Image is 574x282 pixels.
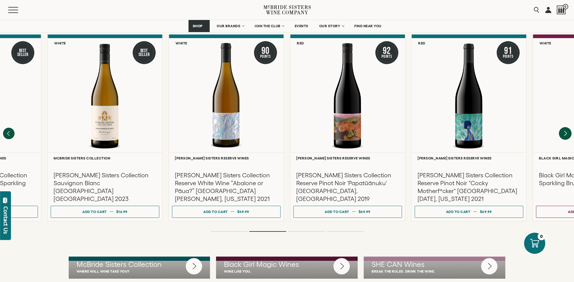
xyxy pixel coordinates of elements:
[372,269,497,273] p: Break the rules. Drink the wine.
[172,206,280,218] button: Add to cart $49.99
[295,24,308,28] span: EVENTS
[559,127,572,140] button: Next
[315,20,348,32] a: OUR STORY
[237,210,249,214] span: $49.99
[192,24,203,28] span: SHOP
[69,257,210,279] a: Liquid error (snippets/component__lazyload-image line 33): height must be a number McBride Sister...
[3,128,15,139] button: Previous
[540,41,551,45] h6: White
[319,24,340,28] span: OUR STORY
[175,156,277,160] h6: [PERSON_NAME] Sisters Reserve Wines
[350,20,385,32] a: FIND NEAR YOU
[446,207,471,216] div: Add to cart
[249,231,286,232] li: Page dot 2
[211,231,248,232] li: Page dot 1
[538,233,545,240] div: 0
[418,156,520,160] h6: [PERSON_NAME] Sisters Reserve Wines
[291,20,312,32] a: EVENTS
[563,4,568,9] span: 0
[189,20,210,32] a: SHOP
[364,257,505,279] a: Liquid error (snippets/component__lazyload-image line 33): height must be a number SHE CAN Wines ...
[77,269,202,273] p: Where will wine take you?
[325,207,349,216] div: Add to cart
[293,206,402,218] button: Add to cart $69.99
[224,259,350,270] h3: Black Girl Magic Wines
[411,34,526,221] a: Red 91 Points McBride Sisters Collection Reserve Pinot Noir "Cocky Motherf*cker" Santa Lucia High...
[418,41,425,45] h6: Red
[203,207,228,216] div: Add to cart
[82,207,107,216] div: Add to cart
[216,257,358,279] a: Liquid error (snippets/component__lazyload-image line 33): height must be a number Black Girl Mag...
[372,259,497,270] h3: SHE CAN Wines
[54,156,156,160] h6: McBride Sisters Collection
[175,171,277,203] h3: [PERSON_NAME] Sisters Collection Reserve White Wine “Abalone or Pāua?” [GEOGRAPHIC_DATA][PERSON_N...
[418,171,520,203] h3: [PERSON_NAME] Sisters Collection Reserve Pinot Noir "Cocky Motherf*cker" [GEOGRAPHIC_DATA][DATE],...
[213,20,248,32] a: OUR BRANDS
[327,231,364,232] li: Page dot 4
[175,41,187,45] h6: White
[54,171,156,203] h3: [PERSON_NAME] Sisters Collection Sauvignon Blanc [GEOGRAPHIC_DATA] [GEOGRAPHIC_DATA] 2023
[288,231,325,232] li: Page dot 3
[116,210,128,214] span: $16.99
[297,41,304,45] h6: Red
[251,20,288,32] a: JOIN THE CLUB
[224,269,350,273] p: Wine like you.
[8,7,30,13] button: Mobile Menu Trigger
[480,210,492,214] span: $69.99
[359,210,371,214] span: $69.99
[51,206,159,218] button: Add to cart $16.99
[296,156,399,160] h6: [PERSON_NAME] Sisters Reserve Wines
[217,24,240,28] span: OUR BRANDS
[47,34,162,221] a: White Best Seller McBride Sisters Collection SauvignonBlanc McBride Sisters Collection [PERSON_NA...
[169,34,284,221] a: White 90 Points McBride Sisters Collection Reserve White Wine [PERSON_NAME] Sisters Reserve Wines...
[254,24,280,28] span: JOIN THE CLUB
[77,259,202,270] h3: McBride Sisters Collection
[415,206,523,218] button: Add to cart $69.99
[354,24,382,28] span: FIND NEAR YOU
[3,206,9,234] div: Contact Us
[54,41,66,45] h6: White
[290,34,405,221] a: Red 92 Points McBride Sisters Collection Reserve Pinot Noir 'Papatūānuku' Central Otago, New Zeal...
[296,171,399,203] h3: [PERSON_NAME] Sisters Collection Reserve Pinot Noir 'Papatūānuku' [GEOGRAPHIC_DATA], [GEOGRAPHIC_...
